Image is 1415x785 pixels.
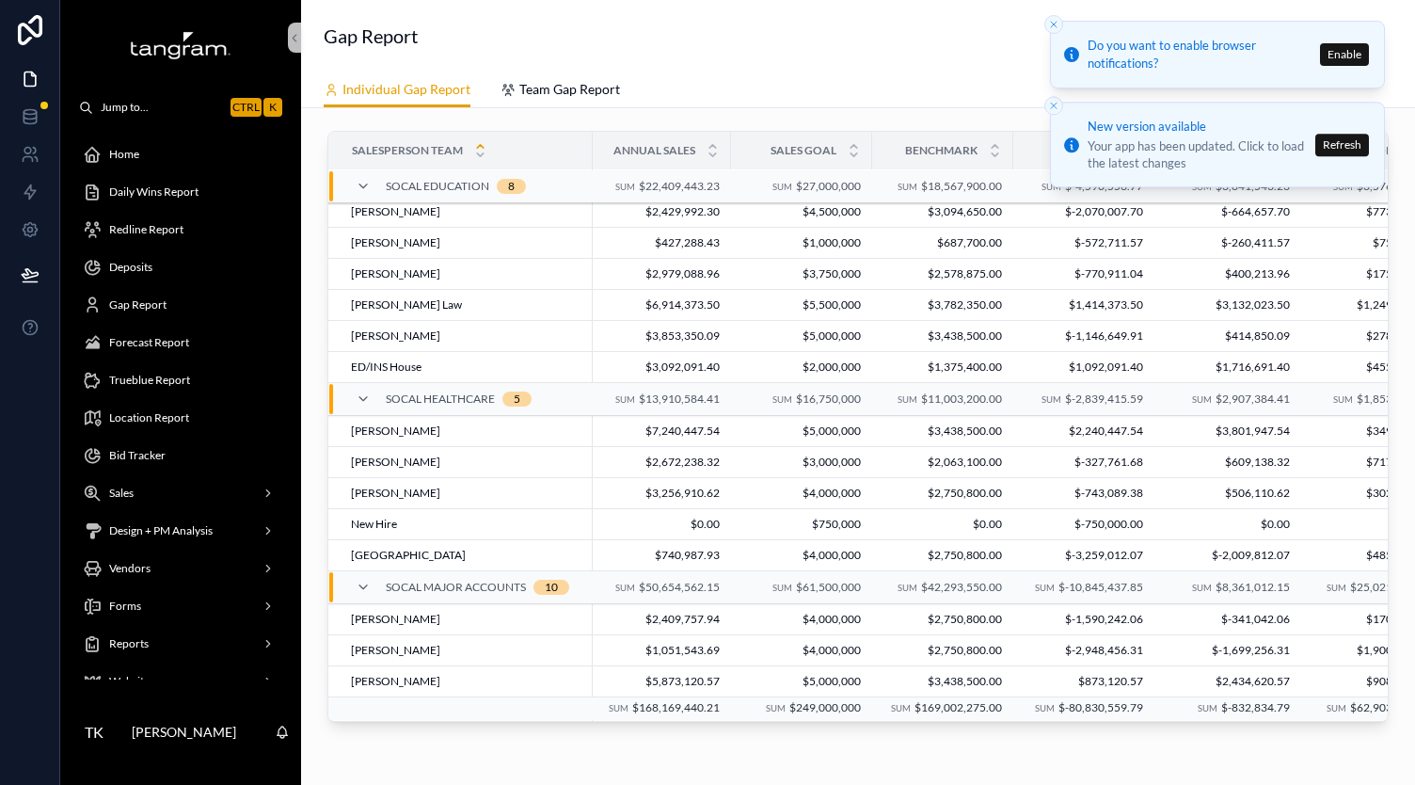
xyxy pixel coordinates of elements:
[101,100,223,115] span: Jump to...
[1025,643,1143,658] span: $-2,948,456.31
[1166,674,1290,689] span: $2,434,620.57
[905,143,978,158] span: Benchmark
[1315,134,1369,156] button: Refresh
[109,147,139,162] span: Home
[72,665,290,698] a: Website
[60,124,301,680] div: scrollable content
[772,583,792,593] small: Sum
[883,328,1002,344] span: $3,438,500.00
[883,204,1002,219] span: $3,094,650.00
[742,266,861,281] span: $3,750,000
[1025,235,1143,250] span: $-572,711.57
[601,235,720,250] span: $427,288.43
[72,250,290,284] a: Deposits
[72,175,290,209] a: Daily Wins Report
[1058,701,1143,715] span: $-80,830,559.79
[1166,360,1290,375] span: $1,716,691.40
[1166,517,1290,532] span: $0.00
[883,235,1002,250] span: $687,700.00
[1166,235,1290,250] span: $-260,411.57
[351,455,440,470] span: [PERSON_NAME]
[742,204,861,219] span: $4,500,000
[742,517,861,532] span: $750,000
[742,674,861,689] span: $5,000,000
[601,486,720,501] span: $3,256,910.62
[351,517,397,532] span: New Hire
[386,580,526,595] span: SoCal Major Accounts
[1216,392,1290,406] span: $2,907,384.41
[883,548,1002,563] span: $2,750,800.00
[386,179,489,194] span: SoCal Education
[72,476,290,510] a: Sales
[796,178,861,192] span: $27,000,000
[1025,204,1143,219] span: $-2,070,007.70
[1166,486,1290,501] span: $506,110.62
[351,297,462,312] span: [PERSON_NAME] Law
[351,424,440,439] span: [PERSON_NAME]
[72,439,290,473] a: Bid Tracker
[109,335,189,350] span: Forecast Report
[613,143,695,158] span: Annual Sales
[898,394,917,405] small: Sum
[1041,181,1061,191] small: Sum
[742,455,861,470] span: $3,000,000
[1166,297,1290,312] span: $3,132,023.50
[601,328,720,344] span: $3,853,350.09
[1166,328,1290,344] span: $414,850.09
[130,30,231,60] img: App logo
[519,80,620,99] span: Team Gap Report
[109,561,151,576] span: Vendors
[351,486,440,501] span: [PERSON_NAME]
[1025,297,1143,312] span: $1,414,373.50
[1044,15,1063,34] button: Close toast
[1041,394,1061,405] small: Sum
[1320,43,1369,66] button: Enable
[921,580,1002,594] span: $42,293,550.00
[1216,580,1290,594] span: $8,361,012.15
[601,674,720,689] span: $5,873,120.57
[742,360,861,375] span: $2,000,000
[109,674,150,689] span: Website
[1166,455,1290,470] span: $609,138.32
[324,72,470,108] a: Individual Gap Report
[109,486,134,501] span: Sales
[742,486,861,501] span: $4,000,000
[601,360,720,375] span: $3,092,091.40
[883,612,1002,627] span: $2,750,800.00
[921,392,1002,406] span: $11,003,200.00
[1333,394,1353,405] small: Sum
[1025,548,1143,563] span: $-3,259,012.07
[1088,138,1310,172] div: Your app has been updated. Click to load the latest changes
[742,643,861,658] span: $4,000,000
[72,401,290,435] a: Location Report
[898,583,917,593] small: Sum
[109,260,152,275] span: Deposits
[1166,424,1290,439] span: $3,801,947.54
[545,580,558,595] div: 10
[742,235,861,250] span: $1,000,000
[1025,517,1143,532] span: $-750,000.00
[109,297,167,312] span: Gap Report
[72,137,290,171] a: Home
[601,424,720,439] span: $7,240,447.54
[351,548,466,563] span: ­[GEOGRAPHIC_DATA]
[1221,701,1290,715] span: $-832,834.79
[796,580,861,594] span: $61,500,000
[1327,704,1346,714] small: Sum
[1192,394,1212,405] small: Sum
[1065,392,1143,406] span: $-2,839,415.59
[265,100,280,115] span: K
[609,704,628,714] small: Sum
[352,143,463,158] span: Salesperson Team
[351,612,440,627] span: [PERSON_NAME]
[615,583,635,593] small: Sum
[615,181,635,191] small: Sum
[796,392,861,406] span: $16,750,000
[601,204,720,219] span: $2,429,992.30
[72,627,290,661] a: Reports
[766,704,786,714] small: Sum
[1166,204,1290,219] span: $-664,657.70
[772,181,792,191] small: Sum
[883,424,1002,439] span: $3,438,500.00
[1198,704,1217,714] small: Sum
